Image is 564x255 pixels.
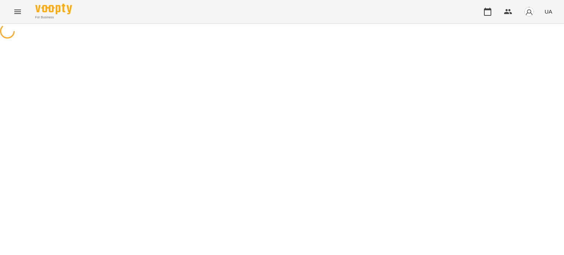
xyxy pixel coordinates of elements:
[545,8,552,15] span: UA
[542,5,555,18] button: UA
[35,4,72,14] img: Voopty Logo
[35,15,72,20] span: For Business
[9,3,26,21] button: Menu
[524,7,534,17] img: avatar_s.png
